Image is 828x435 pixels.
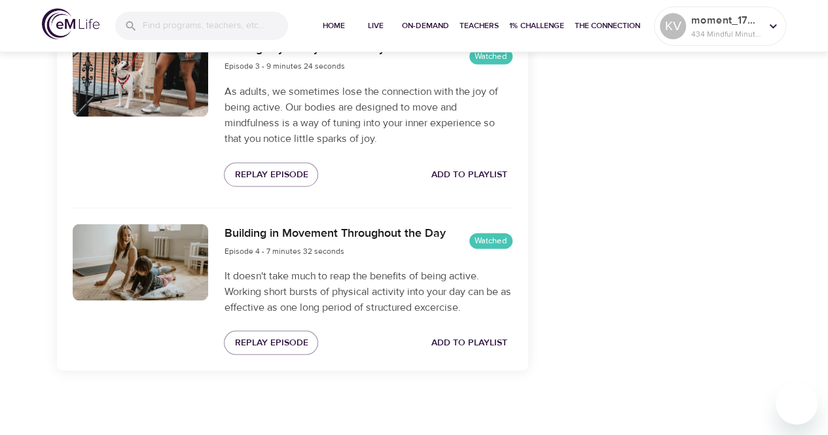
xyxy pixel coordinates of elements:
span: Home [318,19,350,33]
span: Replay Episode [234,166,308,183]
p: It doesn't take much to reap the benefits of being active. Working short bursts of physical activ... [224,268,512,315]
input: Find programs, teachers, etc... [143,12,288,40]
div: KV [660,13,686,39]
button: Add to Playlist [426,162,513,186]
h6: Building in Movement Throughout the Day [224,224,445,243]
p: 434 Mindful Minutes [691,28,761,40]
span: Watched [469,234,513,247]
span: Replay Episode [234,334,308,351]
iframe: Button to launch messaging window [776,383,818,425]
p: As adults, we sometimes lose the connection with the joy of being active. Our bodies are designed... [224,84,512,147]
button: Replay Episode [224,162,318,186]
span: Add to Playlist [431,334,507,351]
span: Teachers [459,19,499,33]
img: logo [42,9,99,39]
span: 1% Challenge [509,19,564,33]
span: Add to Playlist [431,166,507,183]
button: Add to Playlist [426,330,513,355]
span: Episode 4 - 7 minutes 32 seconds [224,245,344,256]
span: Live [360,19,391,33]
button: Replay Episode [224,330,318,355]
span: The Connection [575,19,640,33]
p: moment_1755283842 [691,12,761,28]
span: On-Demand [402,19,449,33]
span: Watched [469,50,513,63]
span: Episode 3 - 9 minutes 24 seconds [224,61,344,71]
